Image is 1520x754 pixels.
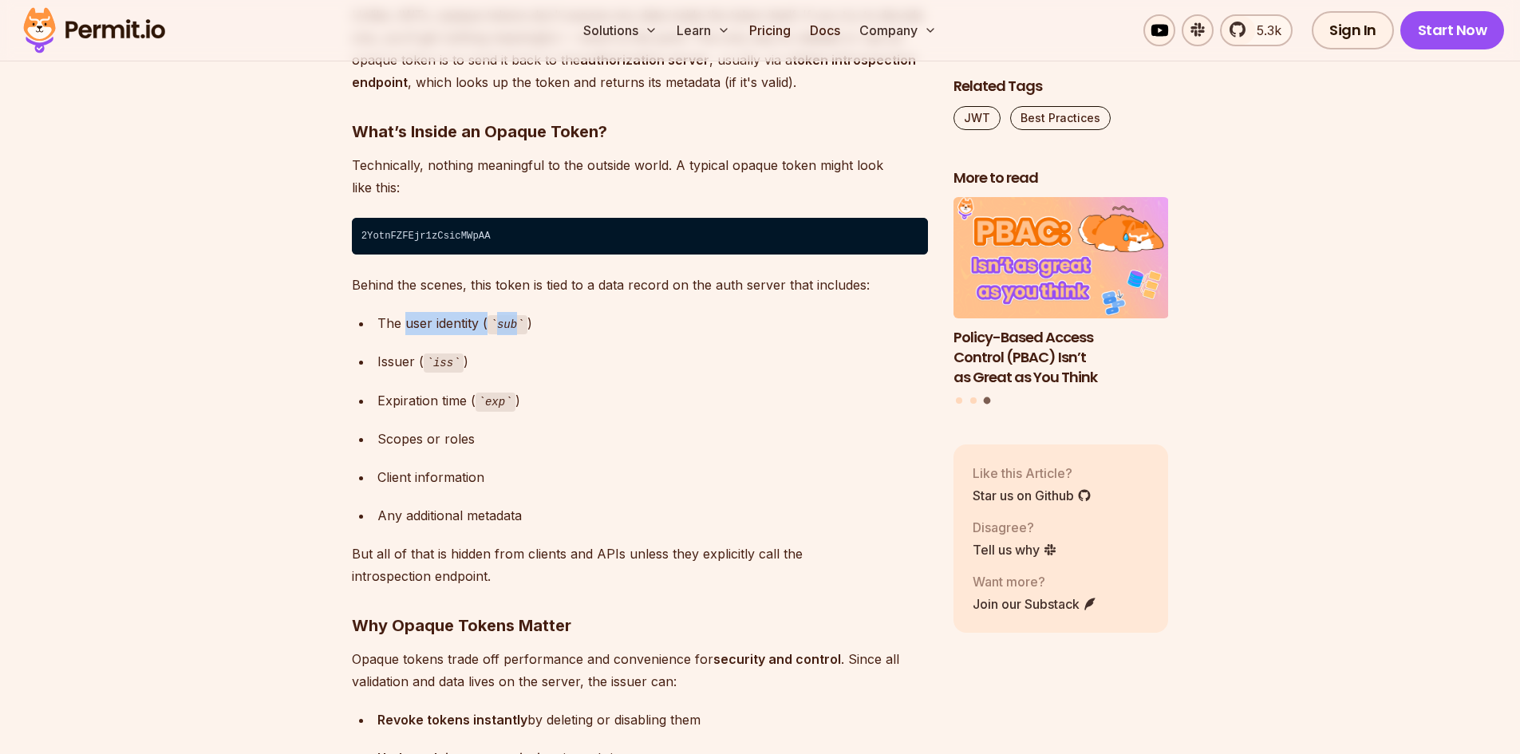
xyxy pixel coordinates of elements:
strong: Revoke tokens instantly [377,712,527,728]
button: Company [853,14,943,46]
h2: More to read [953,168,1169,188]
a: Tell us why [973,540,1057,559]
div: Expiration time ( ) [377,389,928,413]
a: Docs [803,14,847,46]
a: Pricing [743,14,797,46]
a: Policy-Based Access Control (PBAC) Isn’t as Great as You ThinkPolicy-Based Access Control (PBAC) ... [953,198,1169,388]
div: Client information [377,466,928,488]
p: Opaque tokens trade off performance and convenience for . Since all validation and data lives on ... [352,648,928,693]
h2: Related Tags [953,77,1169,97]
a: Best Practices [1010,106,1111,130]
p: Want more? [973,572,1097,591]
button: Solutions [577,14,664,46]
div: The user identity ( ) [377,312,928,335]
code: 2YotnFZFEjr1zCsicMWpAA [352,218,928,255]
button: Go to slide 2 [970,397,977,404]
a: 5.3k [1220,14,1293,46]
p: Like this Article? [973,464,1092,483]
a: Start Now [1400,11,1505,49]
p: But all of that is hidden from clients and APIs unless they explicitly call the introspection end... [352,543,928,587]
strong: Why Opaque Tokens Matter [352,616,571,635]
code: iss [424,353,464,373]
a: Join our Substack [973,594,1097,614]
button: Learn [670,14,736,46]
a: Star us on Github [973,486,1092,505]
img: Policy-Based Access Control (PBAC) Isn’t as Great as You Think [953,198,1169,319]
li: 3 of 3 [953,198,1169,388]
a: Sign In [1312,11,1394,49]
strong: security and control [713,651,841,667]
p: Technically, nothing meaningful to the outside world. A typical opaque token might look like this: [352,154,928,199]
a: JWT [953,106,1001,130]
div: Posts [953,198,1169,407]
button: Go to slide 3 [984,397,991,405]
div: by deleting or disabling them [377,709,928,731]
p: Disagree? [973,518,1057,537]
code: exp [476,393,515,412]
button: Go to slide 1 [956,397,962,404]
code: sub [488,315,527,334]
h3: Policy-Based Access Control (PBAC) Isn’t as Great as You Think [953,328,1169,387]
div: Scopes or roles [377,428,928,450]
span: 5.3k [1247,21,1281,40]
strong: What’s Inside an Opaque Token? [352,122,607,141]
div: Issuer ( ) [377,350,928,373]
p: Behind the scenes, this token is tied to a data record on the auth server that includes: [352,274,928,296]
div: Any additional metadata [377,504,928,527]
img: Permit logo [16,3,172,57]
